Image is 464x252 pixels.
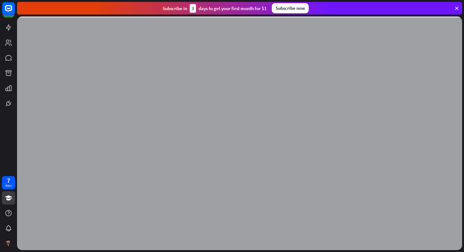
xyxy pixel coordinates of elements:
[163,4,267,13] div: Subscribe in days to get your first month for $1
[190,4,196,13] div: 3
[7,178,10,183] div: 7
[272,3,309,13] div: Subscribe now
[2,176,15,189] a: 7 days
[5,183,12,188] div: days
